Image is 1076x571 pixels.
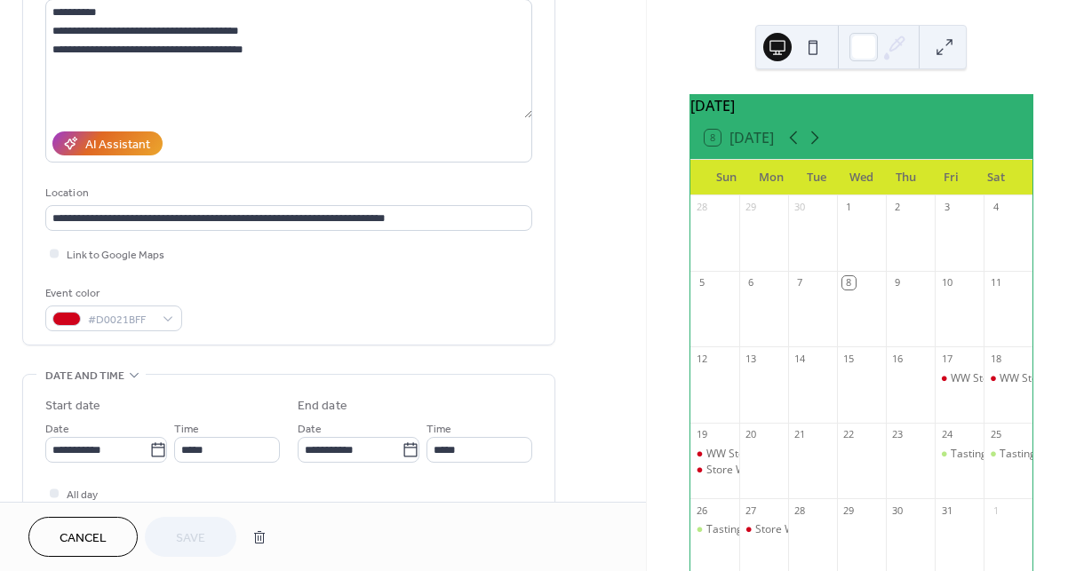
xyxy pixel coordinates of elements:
[696,201,709,214] div: 28
[935,447,984,462] div: Tasting
[984,371,1032,386] div: WW Store Wine Tasting (Stanley Plaza)
[298,397,347,416] div: End date
[891,276,905,289] div: 9
[705,160,749,195] div: Sun
[690,522,739,537] div: Tasting
[989,201,1002,214] div: 4
[940,201,953,214] div: 3
[85,136,150,155] div: AI Assistant
[842,201,856,214] div: 1
[745,201,758,214] div: 29
[749,160,793,195] div: Mon
[60,529,107,548] span: Cancel
[793,352,807,365] div: 14
[989,276,1002,289] div: 11
[989,504,1002,517] div: 1
[67,246,164,265] span: Link to Google Maps
[794,160,839,195] div: Tue
[174,420,199,439] span: Time
[1000,447,1036,462] div: Tasting
[929,160,973,195] div: Fri
[745,504,758,517] div: 27
[690,447,739,462] div: WW Store Wine Tasting (K11)
[45,284,179,303] div: Event color
[884,160,929,195] div: Thu
[745,428,758,441] div: 20
[891,201,905,214] div: 2
[842,352,856,365] div: 15
[28,517,138,557] button: Cancel
[793,504,807,517] div: 28
[739,522,788,537] div: Store Wine Tasting
[891,504,905,517] div: 30
[989,428,1002,441] div: 25
[45,367,124,385] span: Date and time
[690,463,739,478] div: Store Wine Tasting
[745,352,758,365] div: 13
[842,428,856,441] div: 22
[839,160,883,195] div: Wed
[842,276,856,289] div: 8
[745,276,758,289] div: 6
[793,276,807,289] div: 7
[52,131,163,155] button: AI Assistant
[88,311,154,329] span: #D0021BFF
[706,447,850,462] div: WW Store Wine Tasting (K11)
[706,522,743,537] div: Tasting
[755,522,849,537] div: Store Wine Tasting
[696,276,709,289] div: 5
[951,447,987,462] div: Tasting
[690,95,1032,116] div: [DATE]
[45,420,69,439] span: Date
[940,276,953,289] div: 10
[842,504,856,517] div: 29
[696,352,709,365] div: 12
[45,397,100,416] div: Start date
[45,184,529,202] div: Location
[67,486,98,504] span: All day
[426,420,451,439] span: Time
[298,420,322,439] span: Date
[940,504,953,517] div: 31
[706,463,800,478] div: Store Wine Tasting
[940,428,953,441] div: 24
[891,428,905,441] div: 23
[984,447,1032,462] div: Tasting
[696,504,709,517] div: 26
[696,428,709,441] div: 19
[793,201,807,214] div: 30
[940,352,953,365] div: 17
[974,160,1018,195] div: Sat
[935,371,984,386] div: WW Store Wine Tasting (Whampoa Garden)
[891,352,905,365] div: 16
[989,352,1002,365] div: 18
[793,428,807,441] div: 21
